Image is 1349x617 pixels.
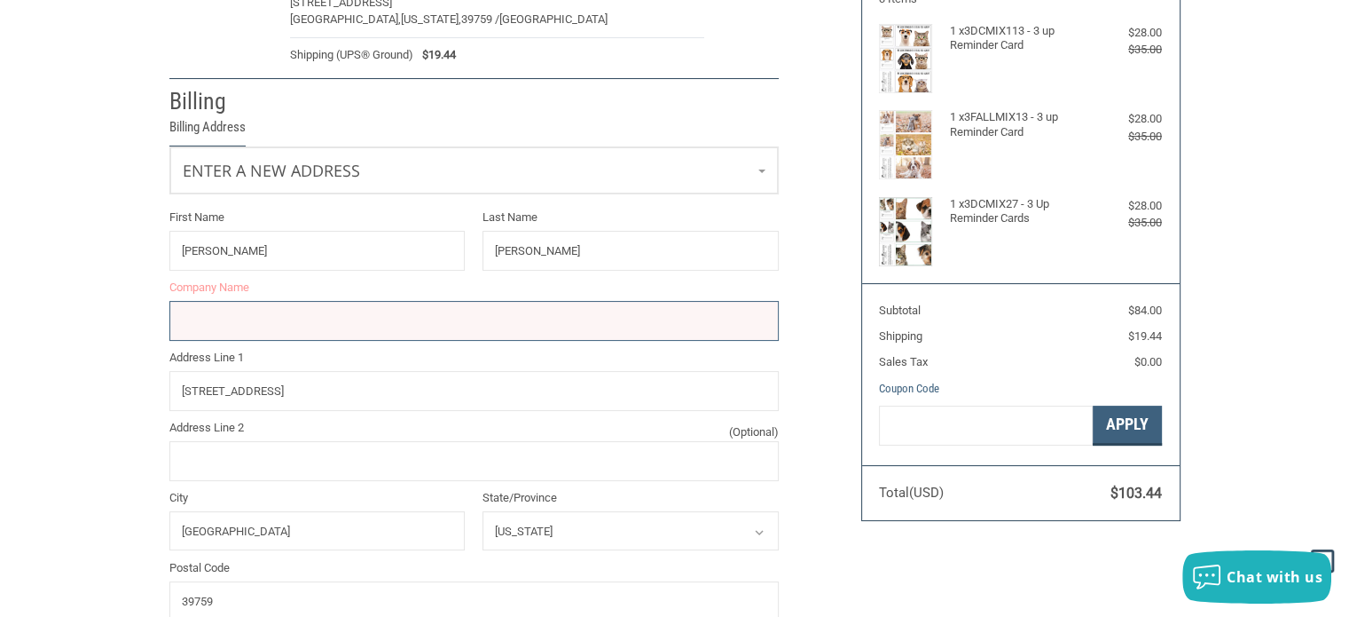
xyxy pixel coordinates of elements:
h2: Billing [169,87,273,116]
span: Sales Tax [879,355,928,368]
span: Shipping [879,329,922,343]
span: Shipping (UPS® Ground) [290,46,413,64]
span: 39759 / [461,12,499,26]
div: $28.00 [1091,197,1162,215]
span: $84.00 [1128,304,1162,317]
span: $103.44 [1110,485,1162,502]
div: $35.00 [1091,41,1162,59]
div: $35.00 [1091,128,1162,146]
h4: 1 x 3FALLMIX13 - 3 up Reminder Card [950,110,1087,139]
label: City [169,489,466,507]
div: $28.00 [1091,110,1162,128]
a: Enter or select a different address [170,147,778,194]
span: $19.44 [1128,329,1162,343]
legend: Billing Address [169,117,246,146]
div: $28.00 [1091,24,1162,42]
span: Total (USD) [879,485,944,501]
label: Last Name [482,209,779,226]
label: First Name [169,209,466,226]
a: Coupon Code [879,382,939,395]
span: [US_STATE], [401,12,461,26]
label: Postal Code [169,559,779,577]
span: Enter a new address [183,160,360,181]
div: $35.00 [1091,214,1162,232]
button: Apply [1093,406,1162,446]
span: Chat with us [1227,567,1322,587]
label: Company Name [169,279,779,297]
h4: 1 x 3DCMIX27 - 3 Up Reminder Cards [950,197,1087,226]
button: Chat with us [1182,550,1331,604]
h4: 1 x 3DCMIX113 - 3 up Reminder Card [950,24,1087,53]
input: Gift Certificate or Coupon Code [879,406,1093,446]
span: [GEOGRAPHIC_DATA] [499,12,608,26]
span: Subtotal [879,304,921,317]
label: Address Line 2 [169,419,779,437]
span: $19.44 [413,46,456,64]
label: Address Line 1 [169,349,779,367]
small: (Optional) [729,423,779,441]
label: State/Province [482,489,779,507]
span: $0.00 [1134,355,1162,368]
span: [GEOGRAPHIC_DATA], [290,12,401,26]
